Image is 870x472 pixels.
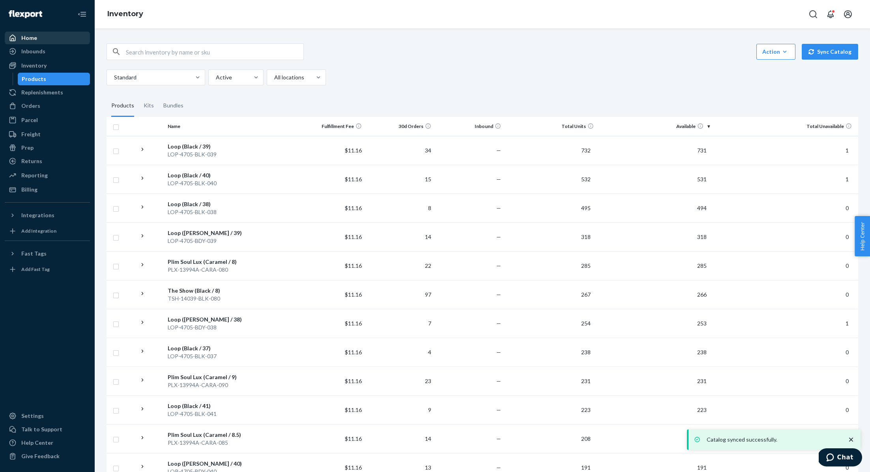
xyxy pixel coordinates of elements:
span: 1 [842,147,852,154]
th: Available [597,117,713,136]
div: Add Integration [21,228,56,234]
div: LOP-4705-BLK-038 [168,208,292,216]
div: Returns [21,157,42,165]
td: 97 [365,280,435,309]
a: Replenishments [5,86,90,99]
img: Flexport logo [9,10,42,18]
th: Name [165,117,295,136]
p: Catalog synced successfully. [707,436,839,444]
div: LOP-4705-BDY-038 [168,323,292,331]
div: Loop (Black / 41) [168,402,292,410]
div: Loop ([PERSON_NAME] / 39) [168,229,292,237]
div: Plim Soul Lux (Caramel / 9) [168,373,292,381]
span: $11.16 [345,291,362,298]
span: — [496,233,501,240]
div: Billing [21,186,37,194]
span: — [496,320,501,327]
td: 7 [365,309,435,338]
a: Help Center [5,436,90,449]
div: PLX-13994A-CARA-080 [168,266,292,274]
button: Open account menu [840,6,856,22]
a: Prep [5,141,90,154]
th: Fulfillment Fee [295,117,365,136]
div: Home [21,34,37,42]
span: 731 [694,147,710,154]
input: All locations [273,73,274,81]
th: Total Unavailable [713,117,858,136]
svg: close toast [847,436,855,444]
div: Products [22,75,46,83]
input: Search inventory by name or sku [126,44,303,60]
span: 266 [694,291,710,298]
span: $11.16 [345,349,362,355]
div: Inbounds [21,47,45,55]
div: TSH-14039-BLK-080 [168,295,292,303]
span: — [496,176,501,182]
div: Loop (Black / 39) [168,143,292,150]
div: Fast Tags [21,250,47,258]
span: $11.16 [345,176,362,182]
a: Billing [5,183,90,196]
td: 9 [365,395,435,424]
a: Parcel [5,114,90,126]
div: LOP-4705-BDY-039 [168,237,292,245]
span: Help Center [855,216,870,256]
a: Add Fast Tag [5,263,90,276]
div: Plim Soul Lux (Caramel / 8) [168,258,292,266]
div: Replenishments [21,88,63,96]
td: 8 [365,194,435,222]
input: Standard [113,73,114,81]
a: Home [5,32,90,44]
span: 318 [694,233,710,240]
a: Reporting [5,169,90,182]
span: — [496,262,501,269]
span: $11.16 [345,147,362,154]
td: 34 [365,136,435,165]
th: 30d Orders [365,117,435,136]
div: The Show (Black / 8) [168,287,292,295]
span: 1 [842,320,852,327]
div: LOP-4705-BLK-041 [168,410,292,418]
div: Inventory [21,62,47,70]
iframe: Opens a widget where you can chat to one of our agents [819,448,862,468]
ol: breadcrumbs [101,3,150,26]
a: Inbounds [5,45,90,58]
a: Returns [5,155,90,167]
button: Fast Tags [5,247,90,260]
div: Kits [144,95,154,117]
div: LOP-4705-BLK-037 [168,352,292,360]
th: Total Units [504,117,597,136]
button: Close Navigation [74,6,90,22]
div: Plim Soul Lux (Caramel / 8.5) [168,431,292,439]
span: $11.16 [345,378,362,384]
div: Loop ([PERSON_NAME] / 40) [168,460,292,468]
span: 0 [842,378,852,384]
span: 208 [578,435,594,442]
div: Add Fast Tag [21,266,50,273]
span: $11.16 [345,205,362,211]
span: 0 [842,464,852,471]
span: $11.16 [345,435,362,442]
span: — [496,205,501,211]
div: Help Center [21,439,53,447]
span: 0 [842,205,852,211]
span: 253 [694,320,710,327]
div: Settings [21,412,44,420]
span: 531 [694,176,710,182]
span: 238 [578,349,594,355]
td: 4 [365,338,435,367]
a: Orders [5,100,90,112]
span: 254 [578,320,594,327]
span: 1 [842,176,852,182]
span: — [496,406,501,413]
a: Settings [5,410,90,422]
button: Give Feedback [5,450,90,463]
div: Freight [21,130,41,138]
span: — [496,291,501,298]
span: 231 [694,378,710,384]
span: 285 [578,262,594,269]
div: Products [111,95,134,117]
span: 0 [842,406,852,413]
div: Orders [21,102,40,110]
